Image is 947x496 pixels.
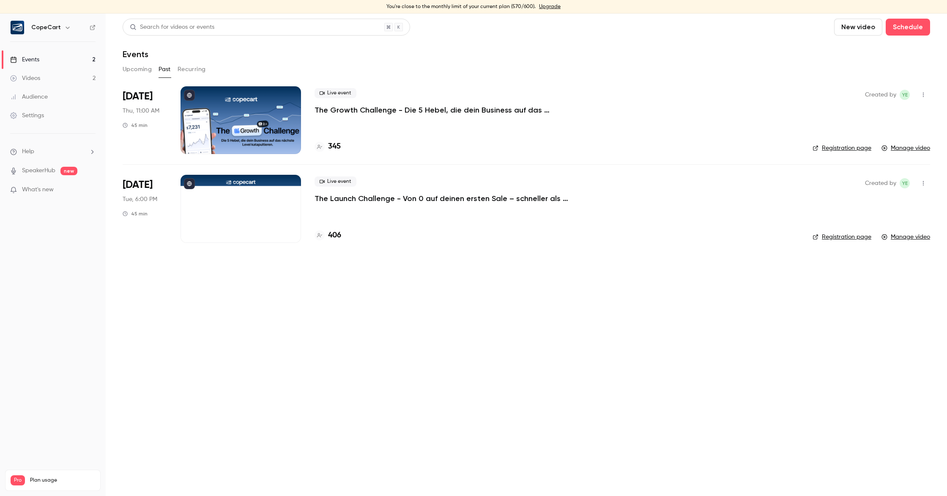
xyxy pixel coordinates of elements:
a: Registration page [813,233,871,241]
span: Thu, 11:00 AM [123,107,159,115]
h4: 406 [328,230,341,241]
h6: CopeCart [31,23,61,32]
h1: Events [123,49,148,59]
span: Tue, 6:00 PM [123,195,157,204]
a: Upgrade [539,3,561,10]
a: SpeakerHub [22,166,55,175]
div: Settings [10,111,44,120]
a: Registration page [813,144,871,152]
div: Oct 2 Thu, 11:00 AM (Europe/Berlin) [123,86,167,154]
span: YE [902,178,908,188]
div: Videos [10,74,40,83]
button: Past [159,63,171,76]
button: Upcoming [123,63,152,76]
button: New video [834,19,882,36]
button: Schedule [886,19,930,36]
div: Search for videos or events [130,23,214,32]
span: Help [22,147,34,156]
span: Created by [865,178,896,188]
a: Manage video [881,233,930,241]
span: [DATE] [123,178,153,192]
div: Audience [10,93,48,101]
a: Manage video [881,144,930,152]
span: Live event [315,88,356,98]
div: Events [10,55,39,64]
div: 45 min [123,210,148,217]
span: Yasamin Esfahani [900,90,910,100]
h4: 345 [328,141,341,152]
li: help-dropdown-opener [10,147,96,156]
a: 406 [315,230,341,241]
span: YE [902,90,908,100]
img: CopeCart [11,21,24,34]
span: What's new [22,185,54,194]
span: Plan usage [30,477,95,484]
div: Sep 30 Tue, 6:00 PM (Europe/Berlin) [123,175,167,242]
button: Recurring [178,63,206,76]
span: [DATE] [123,90,153,103]
span: Live event [315,176,356,187]
div: 45 min [123,122,148,129]
a: The Launch Challenge - Von 0 auf deinen ersten Sale – schneller als gedacht [315,193,568,204]
span: Pro [11,475,25,485]
span: new [60,167,77,175]
a: 345 [315,141,341,152]
span: Created by [865,90,896,100]
span: Yasamin Esfahani [900,178,910,188]
a: The Growth Challenge - Die 5 Hebel, die dein Business auf das nächste Level katapultieren [315,105,568,115]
